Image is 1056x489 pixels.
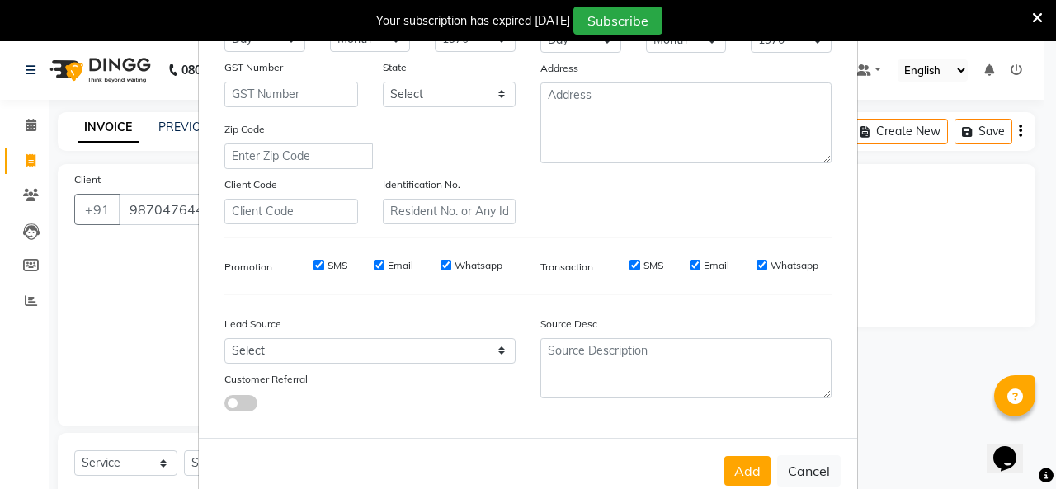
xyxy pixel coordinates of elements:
[383,199,516,224] input: Resident No. or Any Id
[328,258,347,273] label: SMS
[771,258,818,273] label: Whatsapp
[777,455,841,487] button: Cancel
[224,60,283,75] label: GST Number
[224,260,272,275] label: Promotion
[224,317,281,331] label: Lead Source
[724,456,771,486] button: Add
[224,122,265,137] label: Zip Code
[383,60,407,75] label: State
[540,61,578,76] label: Address
[643,258,663,273] label: SMS
[383,177,460,192] label: Identification No.
[224,372,308,387] label: Customer Referral
[540,317,597,331] label: Source Desc
[540,260,593,275] label: Transaction
[376,12,570,30] div: Your subscription has expired [DATE]
[388,258,413,273] label: Email
[987,423,1039,473] iframe: chat widget
[224,82,358,107] input: GST Number
[224,177,277,192] label: Client Code
[573,7,662,35] button: Subscribe
[704,258,729,273] label: Email
[224,143,373,169] input: Enter Zip Code
[224,199,358,224] input: Client Code
[455,258,502,273] label: Whatsapp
